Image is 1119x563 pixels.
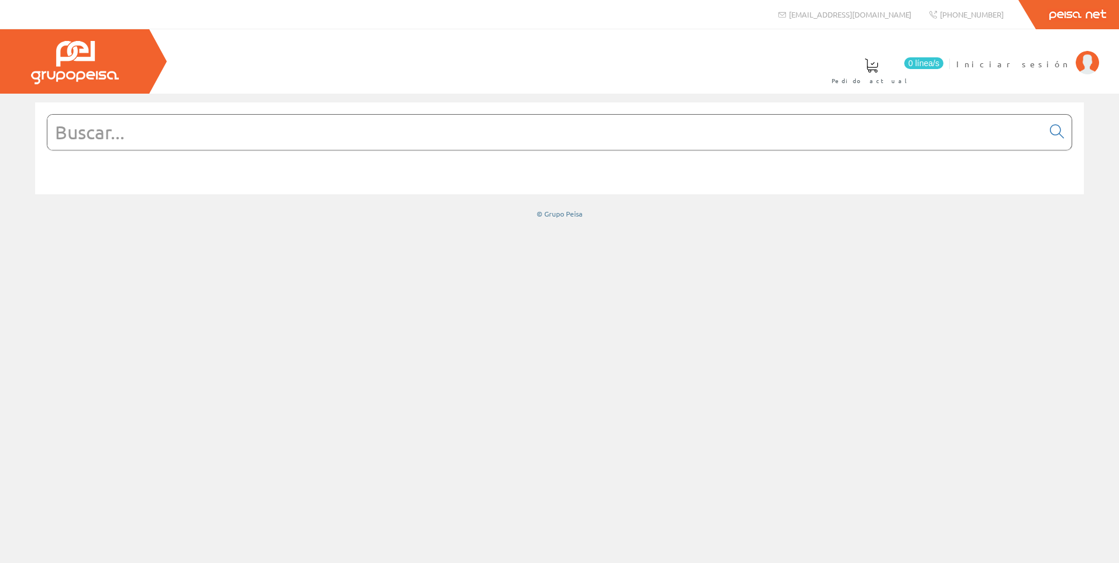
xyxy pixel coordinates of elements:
span: 0 línea/s [904,57,943,69]
a: Iniciar sesión [956,49,1099,60]
span: Pedido actual [832,75,911,87]
img: Grupo Peisa [31,41,119,84]
span: [PHONE_NUMBER] [940,9,1004,19]
span: [EMAIL_ADDRESS][DOMAIN_NAME] [789,9,911,19]
span: Iniciar sesión [956,58,1070,70]
div: © Grupo Peisa [35,209,1084,219]
input: Buscar... [47,115,1043,150]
